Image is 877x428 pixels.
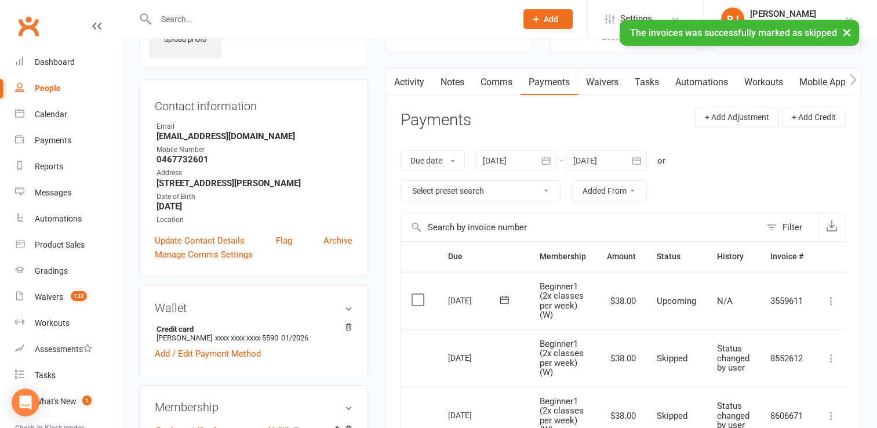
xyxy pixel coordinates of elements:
a: Notes [432,69,472,96]
a: Messages [15,180,122,206]
div: Precision Martial Arts [750,19,827,30]
strong: [STREET_ADDRESS][PERSON_NAME] [157,178,352,188]
h3: Contact information [155,95,352,113]
input: Search... [152,11,508,27]
a: Assessments [15,336,122,362]
a: Mobile App [791,69,854,96]
a: Dashboard [15,49,122,75]
a: Update Contact Details [155,234,245,248]
li: [PERSON_NAME] [155,323,352,344]
span: Beginner1 (2x classes per week) (W) [540,281,584,321]
a: Flag [276,234,292,248]
div: [DATE] [448,291,501,309]
td: 3559611 [760,272,814,329]
div: The invoices was successfully marked as skipped [620,20,859,46]
button: Due date [401,150,465,171]
h3: Payments [401,111,471,129]
a: Tasks [627,69,667,96]
div: Tasks [35,371,56,380]
div: Waivers [35,292,63,302]
button: Add [523,9,573,29]
div: [PERSON_NAME] [750,9,827,19]
a: Payments [15,128,122,154]
a: Automations [15,206,122,232]
span: Settings [620,6,652,32]
div: Date of Birth [157,191,352,202]
strong: [DATE] [157,201,352,212]
div: Product Sales [35,240,85,249]
th: Invoice # [760,242,814,271]
div: Messages [35,188,71,197]
a: Reports [15,154,122,180]
div: Email [157,121,352,132]
button: + Add Credit [782,107,846,128]
td: $38.00 [596,329,646,387]
span: 132 [71,291,87,301]
input: Search by invoice number [401,213,760,241]
td: $38.00 [596,272,646,329]
button: Filter [760,213,818,241]
div: RJ [721,8,744,31]
th: Status [646,242,707,271]
div: People [35,84,61,93]
th: Membership [529,242,596,271]
div: What's New [35,397,77,406]
th: Amount [596,242,646,271]
a: Workouts [736,69,791,96]
div: [DATE] [448,406,501,424]
a: Automations [667,69,736,96]
a: Gradings [15,258,122,284]
th: Due [438,242,529,271]
div: Payments [35,136,71,145]
button: × [836,20,857,45]
a: Tasks [15,362,122,389]
a: Payments [521,69,578,96]
th: History [707,242,760,271]
div: Open Intercom Messenger [12,389,39,416]
a: Waivers [578,69,627,96]
span: Beginner1 (2x classes per week) (W) [540,339,584,378]
span: 01/2026 [281,333,308,342]
span: Status changed by user [717,343,749,373]
div: Workouts [35,318,70,328]
a: What's New1 [15,389,122,415]
div: Location [157,215,352,226]
a: Comms [472,69,521,96]
div: Assessments [35,344,92,354]
td: 8552612 [760,329,814,387]
span: Upcoming [657,296,696,306]
a: Waivers 132 [15,284,122,310]
span: 1 [82,396,92,405]
a: People [15,75,122,101]
a: Manage Comms Settings [155,248,253,262]
span: Skipped [657,353,687,364]
div: Dashboard [35,57,75,67]
a: Workouts [15,310,122,336]
a: Archive [323,234,352,248]
strong: [EMAIL_ADDRESS][DOMAIN_NAME] [157,131,352,142]
div: Reports [35,162,63,171]
a: Add / Edit Payment Method [155,347,261,361]
div: Address [157,168,352,179]
div: Gradings [35,266,68,275]
button: Added From [571,180,647,201]
a: Product Sales [15,232,122,258]
button: + Add Adjustment [695,107,779,128]
div: Automations [35,214,82,223]
a: Activity [386,69,432,96]
a: Calendar [15,101,122,128]
strong: 0467732601 [157,154,352,165]
span: xxxx xxxx xxxx 5590 [215,333,278,342]
div: [DATE] [448,349,501,367]
div: or [657,154,665,168]
span: Skipped [657,411,687,421]
h3: Membership [155,401,352,414]
div: Filter [783,220,802,234]
a: Clubworx [14,12,43,41]
div: Calendar [35,110,67,119]
span: N/A [717,296,733,306]
h3: Wallet [155,302,352,314]
span: Add [544,14,558,24]
strong: Credit card [157,325,347,333]
div: Mobile Number [157,144,352,155]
